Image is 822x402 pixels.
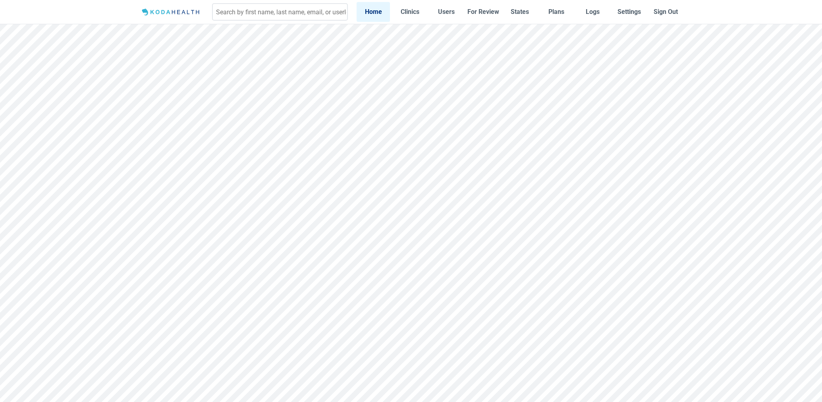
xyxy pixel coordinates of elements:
button: Sign Out [649,2,683,21]
a: For Review [466,2,500,21]
a: Home [357,2,390,21]
a: Users [430,2,463,21]
a: Settings [613,2,646,21]
a: Clinics [393,2,426,21]
a: Plans [540,2,573,21]
a: States [503,2,536,21]
img: Logo [139,7,203,17]
a: Logs [576,2,610,21]
input: Search by first name, last name, email, or userId [212,3,348,21]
